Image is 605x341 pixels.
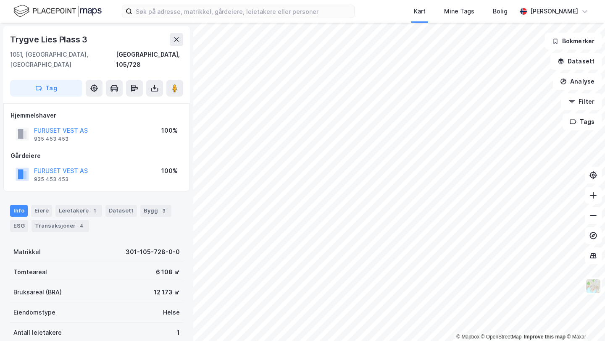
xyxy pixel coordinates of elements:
div: [PERSON_NAME] [530,6,578,16]
div: Eiere [31,205,52,217]
button: Tag [10,80,82,97]
div: Info [10,205,28,217]
div: Bolig [493,6,508,16]
div: Datasett [105,205,137,217]
a: OpenStreetMap [481,334,522,340]
div: 301-105-728-0-0 [126,247,180,257]
div: Helse [163,307,180,317]
div: Eiendomstype [13,307,55,317]
button: Analyse [553,73,602,90]
div: Kart [414,6,426,16]
button: Bokmerker [545,33,602,50]
div: 935 453 453 [34,136,68,142]
div: Mine Tags [444,6,474,16]
div: 6 108 ㎡ [156,267,180,277]
div: 12 173 ㎡ [154,287,180,297]
div: 3 [160,207,168,215]
a: Mapbox [456,334,479,340]
div: Bygg [140,205,171,217]
div: 4 [77,222,86,230]
iframe: Chat Widget [563,301,605,341]
button: Datasett [550,53,602,70]
img: Z [585,278,601,294]
div: 1051, [GEOGRAPHIC_DATA], [GEOGRAPHIC_DATA] [10,50,116,70]
input: Søk på adresse, matrikkel, gårdeiere, leietakere eller personer [132,5,354,18]
div: Tomteareal [13,267,47,277]
div: ESG [10,220,28,232]
div: Matrikkel [13,247,41,257]
div: Kontrollprogram for chat [563,301,605,341]
div: 935 453 453 [34,176,68,183]
div: Antall leietakere [13,328,62,338]
div: 100% [161,166,178,176]
div: Transaksjoner [32,220,89,232]
button: Tags [563,113,602,130]
button: Filter [561,93,602,110]
div: 1 [90,207,99,215]
div: Trygve Lies Plass 3 [10,33,89,46]
div: Bruksareal (BRA) [13,287,62,297]
div: Leietakere [55,205,102,217]
div: Gårdeiere [11,151,183,161]
div: 100% [161,126,178,136]
img: logo.f888ab2527a4732fd821a326f86c7f29.svg [13,4,102,18]
a: Improve this map [524,334,566,340]
div: Hjemmelshaver [11,110,183,121]
div: 1 [177,328,180,338]
div: [GEOGRAPHIC_DATA], 105/728 [116,50,183,70]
